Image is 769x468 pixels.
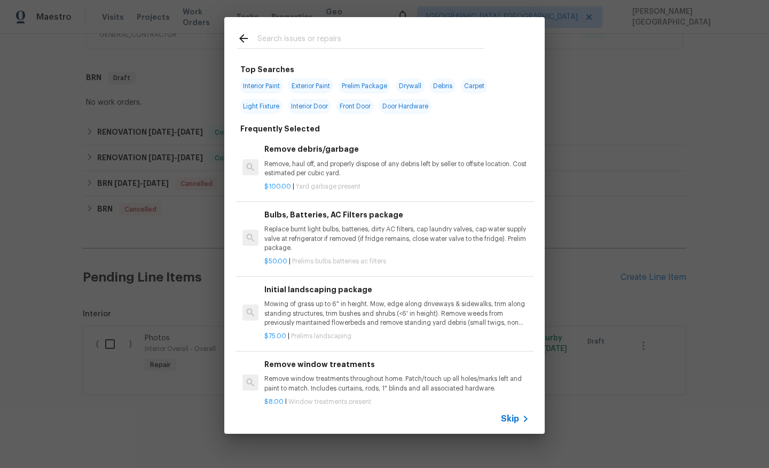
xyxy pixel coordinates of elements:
h6: Remove window treatments [264,358,529,370]
h6: Top Searches [240,64,294,75]
h6: Remove debris/garbage [264,143,529,155]
h6: Bulbs, Batteries, AC Filters package [264,209,529,221]
span: Yard garbage present [296,183,360,190]
p: Replace burnt light bulbs, batteries, dirty AC filters, cap laundry valves, cap water supply valv... [264,225,529,252]
span: Drywall [396,79,425,93]
span: Door Hardware [379,99,431,114]
h6: Initial landscaping package [264,284,529,295]
span: $100.00 [264,183,291,190]
span: Window treatments present [288,399,371,405]
span: Prelim Package [339,79,390,93]
p: | [264,182,529,191]
h6: Frequently Selected [240,123,320,135]
p: | [264,257,529,266]
input: Search issues or repairs [257,32,484,48]
span: Interior Paint [240,79,283,93]
span: Prelims landscaping [291,333,351,339]
span: Debris [430,79,456,93]
p: Remove, haul off, and properly dispose of any debris left by seller to offsite location. Cost est... [264,160,529,178]
span: $75.00 [264,333,286,339]
p: Mowing of grass up to 6" in height. Mow, edge along driveways & sidewalks, trim along standing st... [264,300,529,327]
span: $50.00 [264,258,287,264]
span: Exterior Paint [288,79,333,93]
span: Interior Door [288,99,331,114]
span: Prelims bulbs batteries ac filters [292,258,386,264]
p: | [264,332,529,341]
p: | [264,397,529,407]
span: Light Fixture [240,99,283,114]
span: Skip [501,414,519,424]
span: Front Door [336,99,374,114]
p: Remove window treatments throughout home. Patch/touch up all holes/marks left and paint to match.... [264,375,529,393]
span: Carpet [461,79,488,93]
span: $8.00 [264,399,284,405]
